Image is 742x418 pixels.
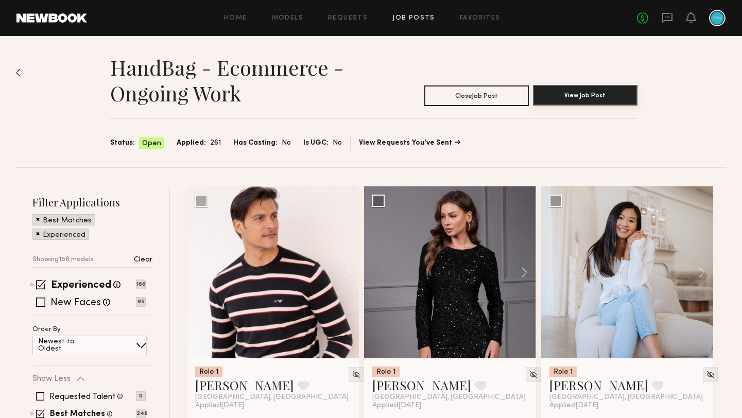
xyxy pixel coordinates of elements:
[136,297,146,307] p: 95
[134,256,152,264] p: Clear
[210,137,221,149] span: 261
[549,402,705,410] div: Applied [DATE]
[424,85,529,106] button: CloseJob Post
[32,195,152,209] h2: Filter Applications
[32,256,94,263] p: Showing 158 models
[50,298,101,308] label: New Faces
[529,370,538,379] img: Unhide Model
[195,402,351,410] div: Applied [DATE]
[195,367,222,377] div: Role 1
[224,15,247,22] a: Home
[51,281,111,291] label: Experienced
[549,377,648,393] a: [PERSON_NAME]
[272,15,303,22] a: Models
[333,137,342,149] span: No
[533,85,637,106] a: View Job Post
[136,391,146,401] p: 0
[328,15,368,22] a: Requests
[352,370,360,379] img: Unhide Model
[43,217,92,224] p: Best Matches
[549,393,703,402] span: [GEOGRAPHIC_DATA], [GEOGRAPHIC_DATA]
[142,138,161,149] span: Open
[110,137,135,149] span: Status:
[15,68,21,77] img: Back to previous page
[195,393,349,402] span: [GEOGRAPHIC_DATA], [GEOGRAPHIC_DATA]
[533,85,637,106] button: View Job Post
[549,367,577,377] div: Role 1
[372,393,526,402] span: [GEOGRAPHIC_DATA], [GEOGRAPHIC_DATA]
[372,377,471,393] a: [PERSON_NAME]
[49,393,115,401] label: Requested Talent
[372,367,400,377] div: Role 1
[136,280,146,289] p: 166
[43,232,85,239] p: Experienced
[177,137,206,149] span: Applied:
[282,137,291,149] span: No
[38,338,99,353] p: Newest to Oldest
[706,370,715,379] img: Unhide Model
[233,137,278,149] span: Has Casting:
[303,137,329,149] span: Is UGC:
[392,15,435,22] a: Job Posts
[32,326,61,333] p: Order By
[460,15,501,22] a: Favorites
[32,375,71,383] p: Show Less
[359,140,460,147] a: View Requests You’ve Sent
[110,55,374,106] h1: HandBag - Ecommerce - ongoing work
[195,377,294,393] a: [PERSON_NAME]
[372,402,528,410] div: Applied [DATE]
